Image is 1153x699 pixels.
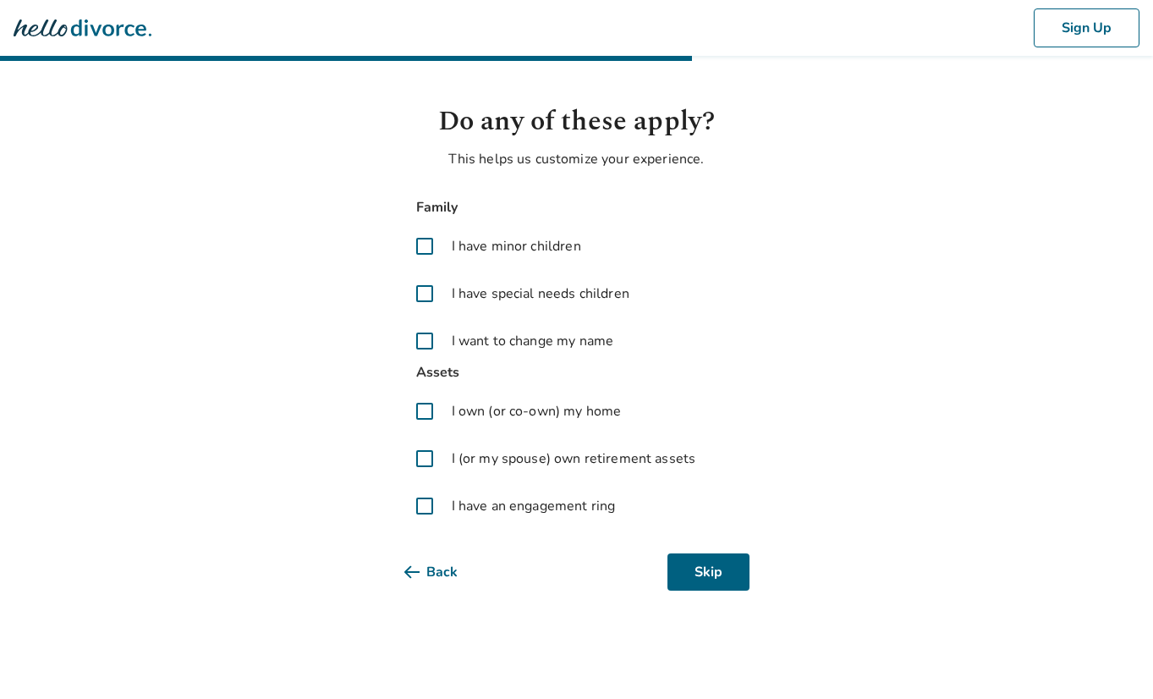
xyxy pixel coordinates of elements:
span: Assets [404,361,749,384]
span: I want to change my name [452,331,614,351]
iframe: Chat Widget [1068,618,1153,699]
span: Family [404,196,749,219]
span: I have special needs children [452,283,629,304]
button: Skip [667,553,749,591]
button: Sign Up [1034,8,1139,47]
span: I (or my spouse) own retirement assets [452,449,696,469]
h1: Do any of these apply? [404,102,749,142]
button: Back [404,553,485,591]
span: I own (or co-own) my home [452,401,622,421]
span: I have minor children [452,236,581,256]
p: This helps us customize your experience. [404,149,749,169]
span: I have an engagement ring [452,496,616,516]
